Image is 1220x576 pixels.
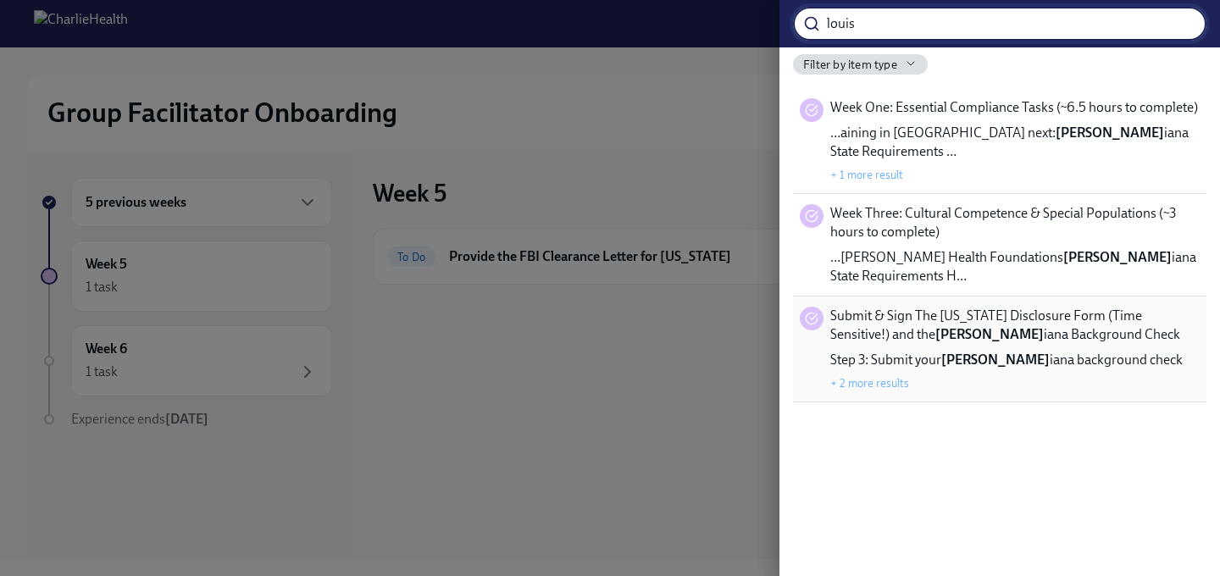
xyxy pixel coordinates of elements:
strong: [PERSON_NAME] [935,326,1044,342]
span: Week Three: Cultural Competence & Special Populations (~3 hours to complete) [830,204,1200,241]
div: Week Three: Cultural Competence & Special Populations (~3 hours to complete)…[PERSON_NAME] Health... [793,194,1206,296]
strong: [PERSON_NAME] [941,352,1050,368]
span: Filter by item type [803,57,897,73]
button: + 2 more results [830,376,909,390]
span: Submit & Sign The [US_STATE] Disclosure Form (Time Sensitive!) and the iana Background Check [830,307,1200,344]
span: …aining in [GEOGRAPHIC_DATA] next: iana State Requirements … [830,124,1200,161]
span: Step 3: Submit your iana background check [830,351,1183,369]
button: + 1 more result [830,168,903,181]
div: Task [800,98,823,122]
span: …[PERSON_NAME] Health Foundations iana State Requirements H… [830,248,1200,285]
strong: [PERSON_NAME] [1063,249,1172,265]
div: Task [800,307,823,330]
strong: [PERSON_NAME] [1056,125,1164,141]
div: Submit & Sign The [US_STATE] Disclosure Form (Time Sensitive!) and the[PERSON_NAME]iana Backgroun... [793,296,1206,402]
div: Week One: Essential Compliance Tasks (~6.5 hours to complete)…aining in [GEOGRAPHIC_DATA] next:[P... [793,88,1206,194]
div: Task [800,204,823,228]
button: Filter by item type [793,54,928,75]
span: Week One: Essential Compliance Tasks (~6.5 hours to complete) [830,98,1198,117]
